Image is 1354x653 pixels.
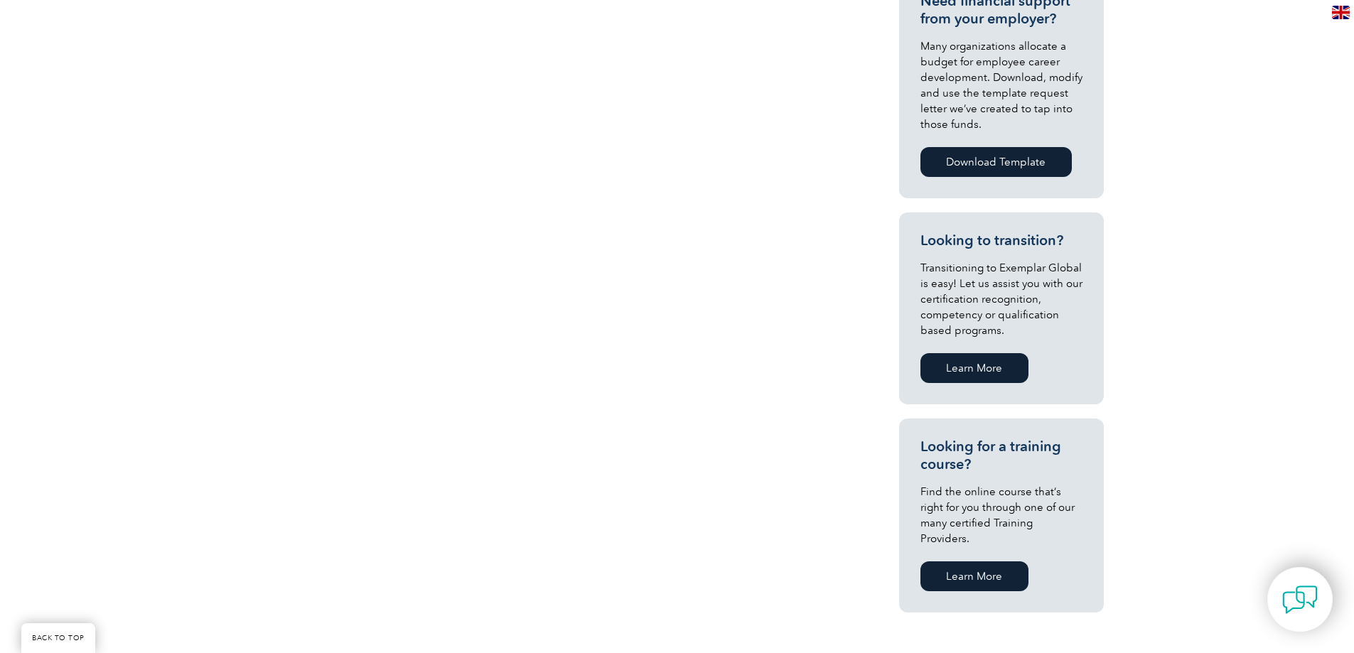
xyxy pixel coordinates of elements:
a: Learn More [920,561,1028,591]
p: Many organizations allocate a budget for employee career development. Download, modify and use th... [920,38,1082,132]
p: Find the online course that’s right for you through one of our many certified Training Providers. [920,484,1082,546]
h3: Looking for a training course? [920,438,1082,473]
a: Download Template [920,147,1072,177]
h3: Looking to transition? [920,232,1082,249]
p: Transitioning to Exemplar Global is easy! Let us assist you with our certification recognition, c... [920,260,1082,338]
img: contact-chat.png [1282,582,1318,617]
a: BACK TO TOP [21,623,95,653]
img: en [1332,6,1350,19]
a: Learn More [920,353,1028,383]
